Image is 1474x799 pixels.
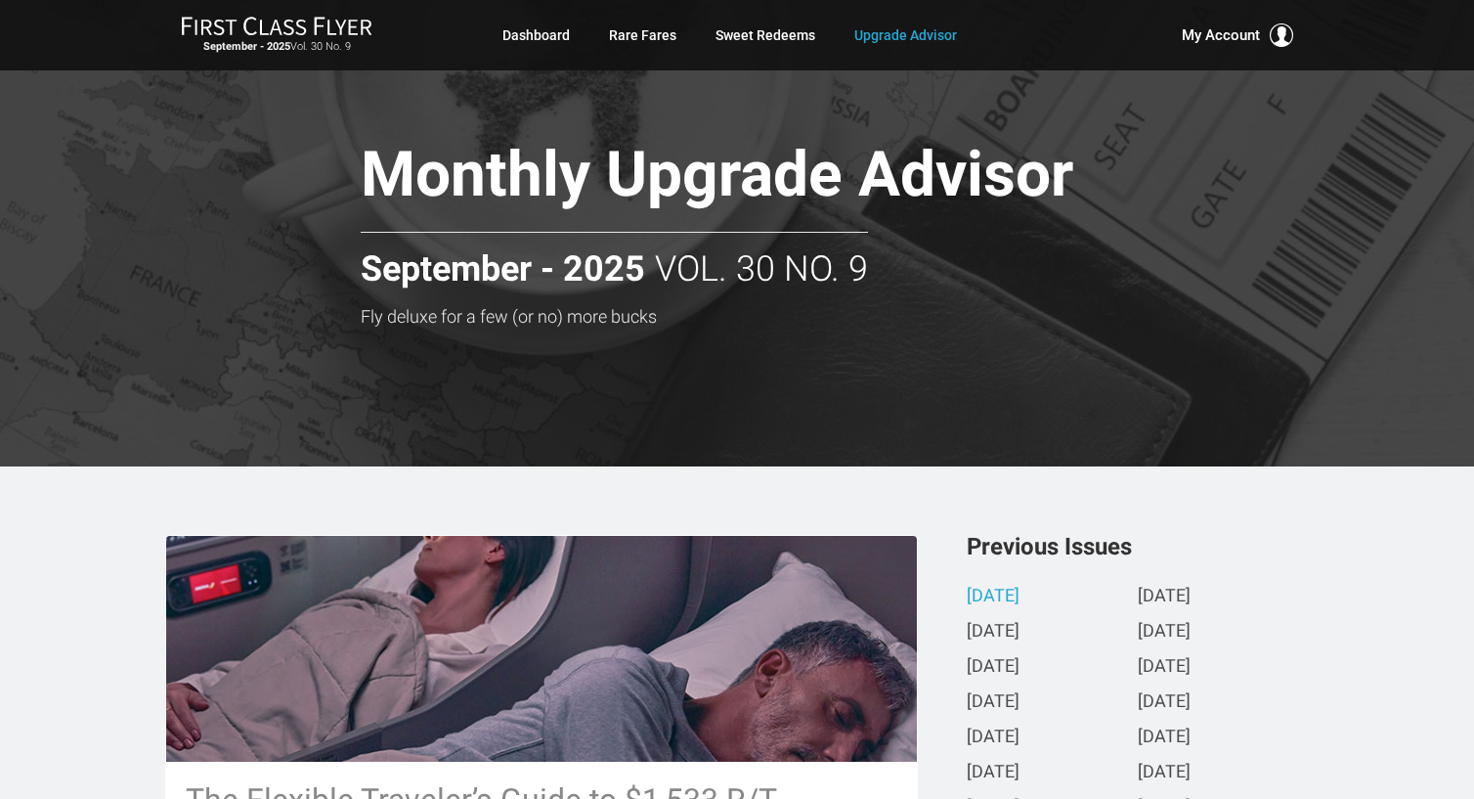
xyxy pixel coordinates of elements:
a: Dashboard [502,18,570,53]
a: [DATE] [967,657,1019,678]
h3: Previous Issues [967,535,1309,558]
a: [DATE] [967,728,1019,748]
a: [DATE] [1138,657,1191,678]
button: My Account [1182,23,1293,47]
a: First Class FlyerSeptember - 2025Vol. 30 No. 9 [181,16,372,55]
h1: Monthly Upgrade Advisor [361,141,1211,216]
a: [DATE] [1138,622,1191,643]
a: [DATE] [967,763,1019,783]
small: Vol. 30 No. 9 [181,40,372,54]
a: [DATE] [967,587,1019,607]
a: [DATE] [1138,763,1191,783]
span: My Account [1182,23,1260,47]
a: [DATE] [967,692,1019,713]
a: [DATE] [1138,692,1191,713]
a: Upgrade Advisor [854,18,957,53]
a: [DATE] [967,622,1019,643]
a: [DATE] [1138,728,1191,748]
a: Sweet Redeems [715,18,815,53]
strong: September - 2025 [361,250,645,289]
img: First Class Flyer [181,16,372,36]
h3: Fly deluxe for a few (or no) more bucks [361,307,1211,327]
h2: Vol. 30 No. 9 [361,232,868,289]
a: [DATE] [1138,587,1191,607]
strong: September - 2025 [203,40,290,53]
a: Rare Fares [609,18,676,53]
